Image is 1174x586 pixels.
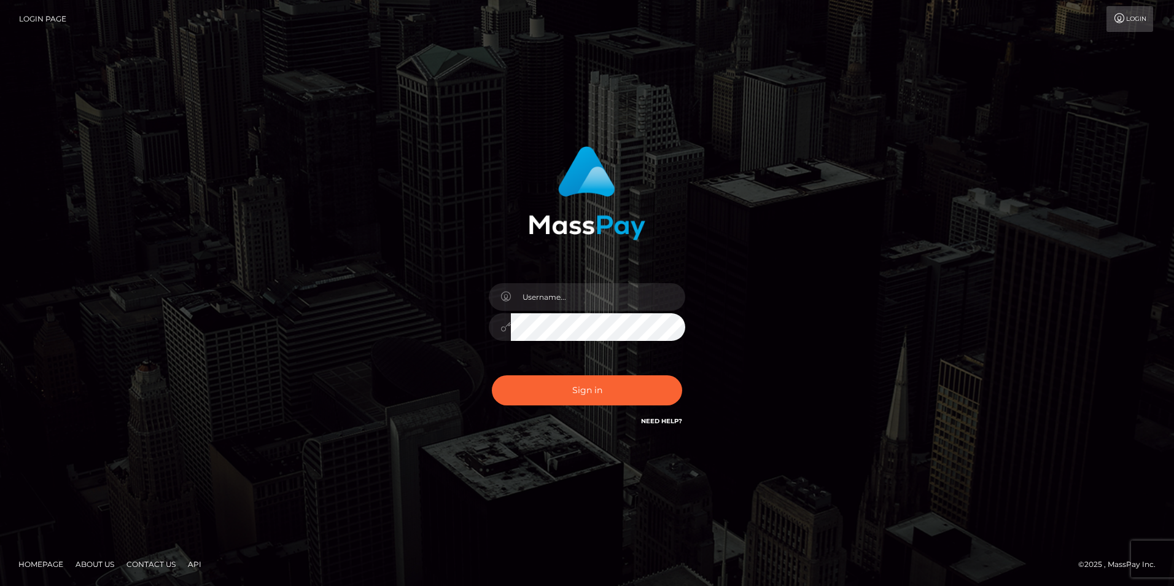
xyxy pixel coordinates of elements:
[19,6,66,32] a: Login Page
[14,555,68,574] a: Homepage
[122,555,181,574] a: Contact Us
[183,555,206,574] a: API
[1106,6,1153,32] a: Login
[529,146,645,240] img: MassPay Login
[641,417,682,425] a: Need Help?
[71,555,119,574] a: About Us
[492,375,682,405] button: Sign in
[511,283,685,311] input: Username...
[1078,558,1165,571] div: © 2025 , MassPay Inc.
